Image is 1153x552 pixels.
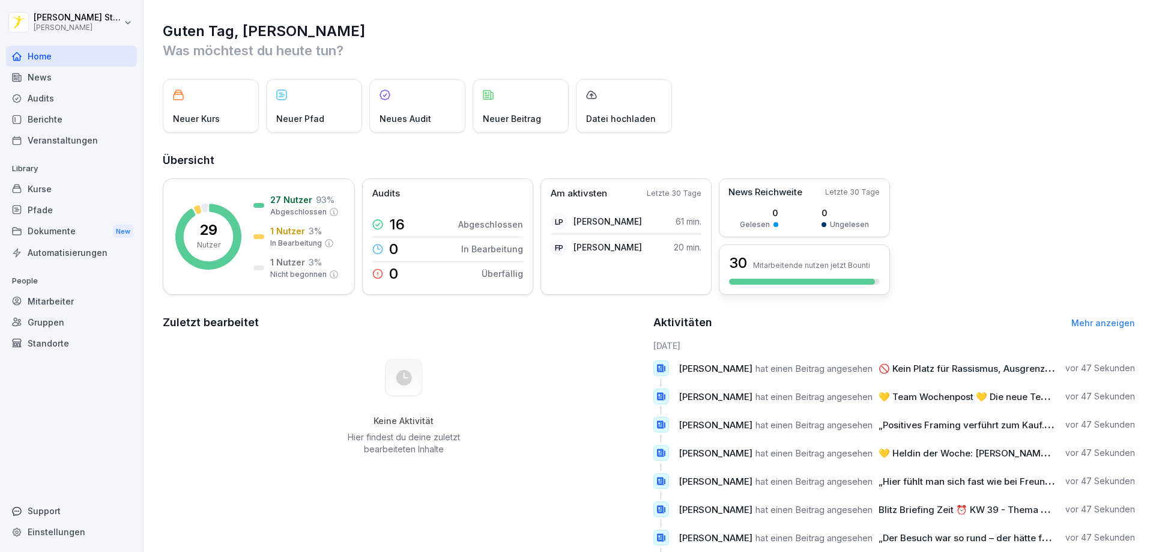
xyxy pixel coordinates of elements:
[483,112,541,125] p: Neuer Beitrag
[389,242,398,256] p: 0
[822,207,869,219] p: 0
[163,41,1135,60] p: Was möchtest du heute tun?
[6,130,137,151] a: Veranstaltungen
[6,109,137,130] a: Berichte
[729,253,747,273] h3: 30
[173,112,220,125] p: Neuer Kurs
[389,217,405,232] p: 16
[6,178,137,199] a: Kurse
[653,339,1136,352] h6: [DATE]
[380,112,431,125] p: Neues Audit
[309,256,322,268] p: 3 %
[6,242,137,263] a: Automatisierungen
[1065,447,1135,459] p: vor 47 Sekunden
[740,207,778,219] p: 0
[270,238,322,249] p: In Bearbeitung
[6,500,137,521] div: Support
[6,312,137,333] a: Gruppen
[573,241,642,253] p: [PERSON_NAME]
[276,112,324,125] p: Neuer Pfad
[825,187,880,198] p: Letzte 30 Tage
[740,219,770,230] p: Gelesen
[6,88,137,109] a: Audits
[679,532,752,544] span: [PERSON_NAME]
[551,187,607,201] p: Am aktivsten
[270,256,305,268] p: 1 Nutzer
[1065,475,1135,487] p: vor 47 Sekunden
[755,476,873,487] span: hat einen Beitrag angesehen
[343,431,464,455] p: Hier findest du deine zuletzt bearbeiteten Inhalte
[163,22,1135,41] h1: Guten Tag, [PERSON_NAME]
[1065,503,1135,515] p: vor 47 Sekunden
[197,240,220,250] p: Nutzer
[6,291,137,312] a: Mitarbeiter
[755,447,873,459] span: hat einen Beitrag angesehen
[755,419,873,431] span: hat einen Beitrag angesehen
[647,188,701,199] p: Letzte 30 Tage
[6,220,137,243] a: DokumenteNew
[6,333,137,354] a: Standorte
[270,193,312,206] p: 27 Nutzer
[34,13,121,23] p: [PERSON_NAME] Stambolov
[755,504,873,515] span: hat einen Beitrag angesehen
[343,416,464,426] h5: Keine Aktivität
[270,207,327,217] p: Abgeschlossen
[551,239,567,256] div: FP
[573,215,642,228] p: [PERSON_NAME]
[6,46,137,67] a: Home
[1065,419,1135,431] p: vor 47 Sekunden
[34,23,121,32] p: [PERSON_NAME]
[830,219,869,230] p: Ungelesen
[1065,362,1135,374] p: vor 47 Sekunden
[679,363,752,374] span: [PERSON_NAME]
[551,213,567,230] div: LP
[6,220,137,243] div: Dokumente
[679,391,752,402] span: [PERSON_NAME]
[309,225,322,237] p: 3 %
[653,314,712,331] h2: Aktivitäten
[316,193,334,206] p: 93 %
[372,187,400,201] p: Audits
[755,363,873,374] span: hat einen Beitrag angesehen
[728,186,802,199] p: News Reichweite
[163,152,1135,169] h2: Übersicht
[674,241,701,253] p: 20 min.
[461,243,523,255] p: In Bearbeitung
[6,521,137,542] a: Einstellungen
[6,67,137,88] a: News
[389,267,398,281] p: 0
[6,199,137,220] a: Pfade
[270,225,305,237] p: 1 Nutzer
[199,223,217,237] p: 29
[113,225,133,238] div: New
[755,532,873,544] span: hat einen Beitrag angesehen
[676,215,701,228] p: 61 min.
[586,112,656,125] p: Datei hochladen
[163,314,645,331] h2: Zuletzt bearbeitet
[679,504,752,515] span: [PERSON_NAME]
[679,447,752,459] span: [PERSON_NAME]
[482,267,523,280] p: Überfällig
[1065,532,1135,544] p: vor 47 Sekunden
[753,261,870,270] p: Mitarbeitende nutzen jetzt Bounti
[1071,318,1135,328] a: Mehr anzeigen
[458,218,523,231] p: Abgeschlossen
[879,391,1136,402] span: 💛 Team Wochenpost 💛 Die neue Teamwochenpost ist da!
[270,269,327,280] p: Nicht begonnen
[6,159,137,178] p: Library
[6,271,137,291] p: People
[679,419,752,431] span: [PERSON_NAME]
[1065,390,1135,402] p: vor 47 Sekunden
